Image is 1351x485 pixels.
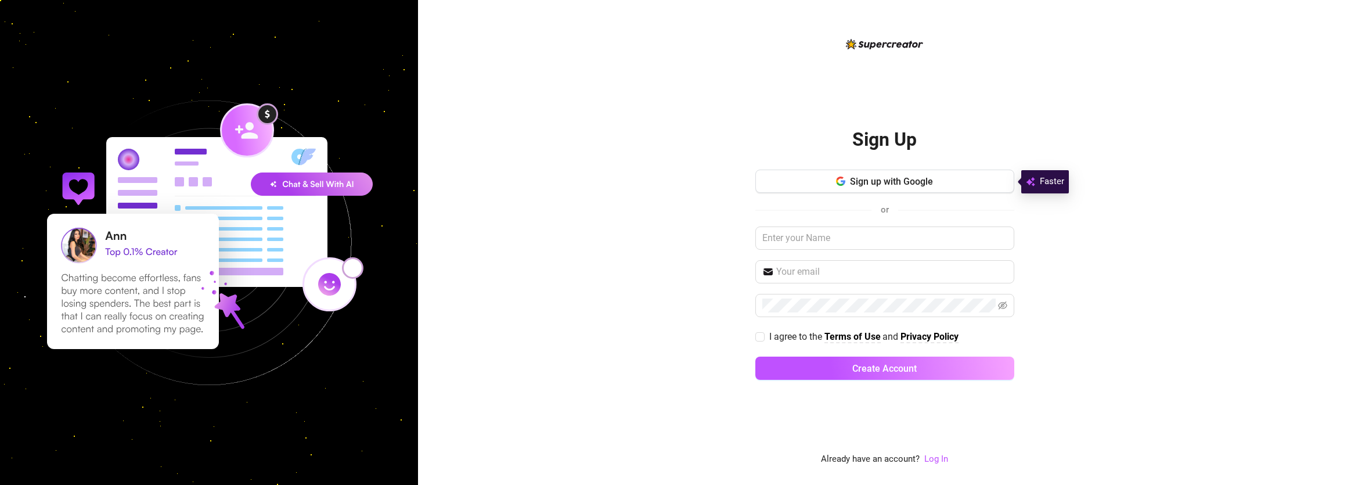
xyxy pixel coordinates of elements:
[755,357,1014,380] button: Create Account
[900,331,959,342] strong: Privacy Policy
[824,331,881,343] a: Terms of Use
[850,176,933,187] span: Sign up with Google
[924,454,948,464] a: Log In
[1026,175,1035,189] img: svg%3e
[776,265,1007,279] input: Your email
[998,301,1007,310] span: eye-invisible
[755,227,1014,250] input: Enter your Name
[824,331,881,342] strong: Terms of Use
[881,204,889,215] span: or
[755,170,1014,193] button: Sign up with Google
[769,331,824,342] span: I agree to the
[8,42,410,444] img: signup-background-D0MIrEPF.svg
[924,452,948,466] a: Log In
[1040,175,1064,189] span: Faster
[852,128,917,152] h2: Sign Up
[846,39,923,49] img: logo-BBDzfeDw.svg
[900,331,959,343] a: Privacy Policy
[852,363,917,374] span: Create Account
[882,331,900,342] span: and
[821,452,920,466] span: Already have an account?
